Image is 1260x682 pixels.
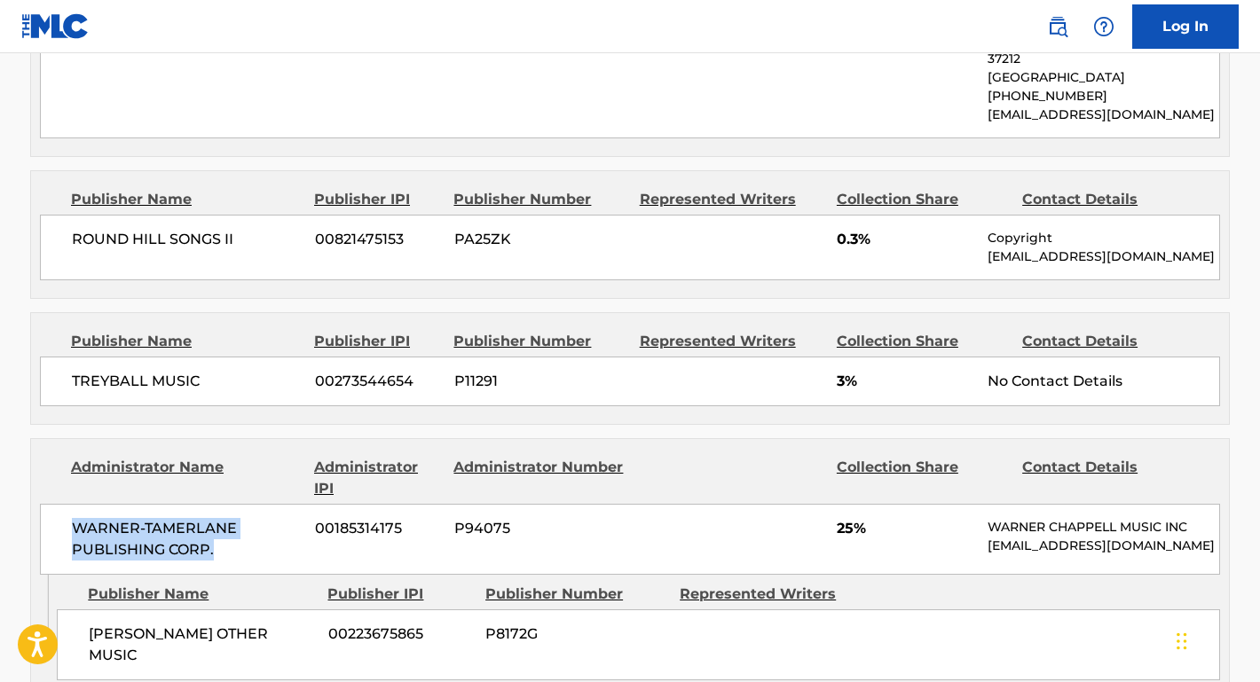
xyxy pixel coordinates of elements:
[454,518,626,539] span: P94075
[837,518,974,539] span: 25%
[837,371,974,392] span: 3%
[1093,16,1114,37] img: help
[315,518,441,539] span: 00185314175
[88,584,314,605] div: Publisher Name
[1132,4,1239,49] a: Log In
[453,331,626,352] div: Publisher Number
[988,68,1219,87] p: [GEOGRAPHIC_DATA]
[314,331,440,352] div: Publisher IPI
[453,189,626,210] div: Publisher Number
[1047,16,1068,37] img: search
[315,229,441,250] span: 00821475153
[71,189,301,210] div: Publisher Name
[89,623,315,666] span: [PERSON_NAME] OTHER MUSIC
[454,229,626,250] span: PA25ZK
[640,331,823,352] div: Represented Writers
[988,229,1219,247] p: Copyright
[988,106,1219,124] p: [EMAIL_ADDRESS][DOMAIN_NAME]
[988,87,1219,106] p: [PHONE_NUMBER]
[327,584,472,605] div: Publisher IPI
[1171,597,1260,682] iframe: Chat Widget
[1022,457,1194,499] div: Contact Details
[680,584,861,605] div: Represented Writers
[314,189,440,210] div: Publisher IPI
[71,457,301,499] div: Administrator Name
[453,457,626,499] div: Administrator Number
[837,331,1009,352] div: Collection Share
[315,371,441,392] span: 00273544654
[71,331,301,352] div: Publisher Name
[328,623,472,645] span: 00223675865
[1040,9,1075,44] a: Public Search
[837,189,1009,210] div: Collection Share
[837,457,1009,499] div: Collection Share
[988,537,1219,555] p: [EMAIL_ADDRESS][DOMAIN_NAME]
[21,13,90,39] img: MLC Logo
[72,229,302,250] span: ROUND HILL SONGS II
[1022,331,1194,352] div: Contact Details
[837,229,974,250] span: 0.3%
[485,623,666,645] span: P8172G
[1022,189,1194,210] div: Contact Details
[485,584,666,605] div: Publisher Number
[72,518,302,560] span: WARNER-TAMERLANE PUBLISHING CORP.
[988,518,1219,537] p: WARNER CHAPPELL MUSIC INC
[1171,597,1260,682] div: Widget de chat
[314,457,440,499] div: Administrator IPI
[1086,9,1122,44] div: Help
[988,371,1219,392] div: No Contact Details
[1177,615,1187,668] div: Glisser
[640,189,823,210] div: Represented Writers
[454,371,626,392] span: P11291
[72,371,302,392] span: TREYBALL MUSIC
[988,247,1219,266] p: [EMAIL_ADDRESS][DOMAIN_NAME]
